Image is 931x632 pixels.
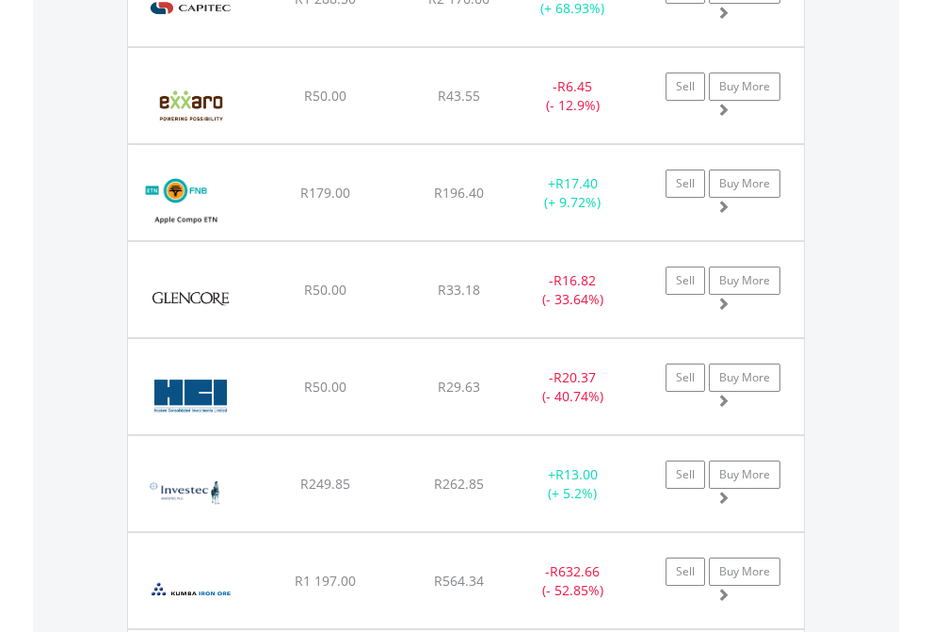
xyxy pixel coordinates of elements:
[666,170,705,198] a: Sell
[434,184,484,202] span: R196.40
[304,281,346,299] span: R50.00
[300,475,350,493] span: R249.85
[709,73,780,101] a: Buy More
[514,368,632,406] div: - (- 40.74%)
[709,267,780,295] a: Buy More
[666,461,705,489] a: Sell
[666,73,705,101] a: Sell
[514,174,632,212] div: + (+ 9.72%)
[304,87,346,105] span: R50.00
[514,465,632,503] div: + (+ 5.2%)
[709,558,780,586] a: Buy More
[304,378,346,396] span: R50.00
[137,266,244,332] img: EQU.ZA.GLN.png
[514,77,632,115] div: - (- 12.9%)
[137,460,233,527] img: EQU.ZA.INP.png
[295,572,356,590] span: R1 197.00
[300,184,350,202] span: R179.00
[438,378,480,396] span: R29.63
[137,557,244,624] img: EQU.ZA.KIO.png
[514,271,632,309] div: - (- 33.64%)
[709,461,780,489] a: Buy More
[434,572,484,590] span: R564.34
[554,271,596,289] span: R16.82
[709,170,780,198] a: Buy More
[550,562,600,580] span: R632.66
[438,281,480,299] span: R33.18
[666,267,705,295] a: Sell
[555,174,598,192] span: R17.40
[434,475,484,493] span: R262.85
[137,363,244,429] img: EQU.ZA.HCI.png
[554,368,596,386] span: R20.37
[666,364,705,392] a: Sell
[666,558,705,586] a: Sell
[514,562,632,600] div: - (- 52.85%)
[438,87,480,105] span: R43.55
[137,72,244,138] img: EQU.ZA.EXX.png
[137,169,233,235] img: EQU.ZA.APETNC.png
[555,465,598,483] span: R13.00
[557,77,592,95] span: R6.45
[709,364,780,392] a: Buy More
